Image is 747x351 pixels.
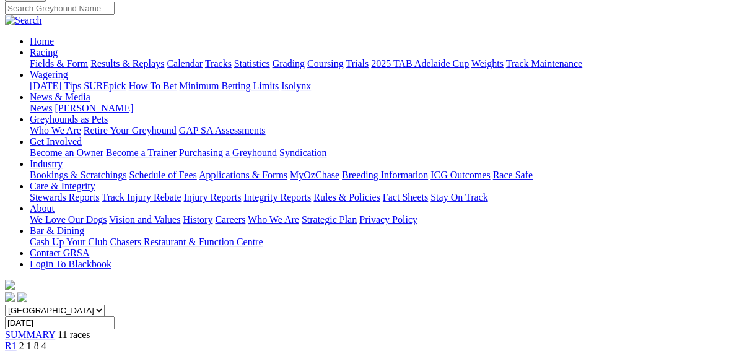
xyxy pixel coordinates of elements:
img: facebook.svg [5,292,15,302]
a: Trials [346,58,369,69]
a: Purchasing a Greyhound [179,147,277,158]
a: Bar & Dining [30,225,84,236]
a: [PERSON_NAME] [55,103,133,113]
a: 2025 TAB Adelaide Cup [371,58,469,69]
img: logo-grsa-white.png [5,280,15,290]
a: Injury Reports [183,192,241,202]
a: Chasers Restaurant & Function Centre [110,236,263,247]
a: Fields & Form [30,58,88,69]
a: Breeding Information [342,170,428,180]
a: SUMMARY [5,329,55,340]
a: Get Involved [30,136,82,147]
a: About [30,203,55,214]
a: ICG Outcomes [430,170,490,180]
a: Grading [273,58,305,69]
span: 2 1 8 4 [19,340,46,351]
span: 11 races [58,329,90,340]
div: About [30,214,742,225]
a: Fact Sheets [383,192,428,202]
div: Greyhounds as Pets [30,125,742,136]
a: Schedule of Fees [129,170,196,180]
a: Careers [215,214,245,225]
a: Track Maintenance [506,58,582,69]
a: Coursing [307,58,344,69]
a: Industry [30,158,63,169]
a: Results & Replays [90,58,164,69]
a: Bookings & Scratchings [30,170,126,180]
a: Minimum Betting Limits [179,80,279,91]
a: Who We Are [30,125,81,136]
a: Integrity Reports [243,192,311,202]
a: Cash Up Your Club [30,236,107,247]
a: Retire Your Greyhound [84,125,177,136]
a: Statistics [234,58,270,69]
div: Wagering [30,80,742,92]
div: Racing [30,58,742,69]
a: Track Injury Rebate [102,192,181,202]
a: Who We Are [248,214,299,225]
a: R1 [5,340,17,351]
div: Industry [30,170,742,181]
a: MyOzChase [290,170,339,180]
a: Tracks [205,58,232,69]
div: Bar & Dining [30,236,742,248]
a: Applications & Forms [199,170,287,180]
a: News [30,103,52,113]
a: Login To Blackbook [30,259,111,269]
input: Select date [5,316,115,329]
a: Home [30,36,54,46]
a: Greyhounds as Pets [30,114,108,124]
a: History [183,214,212,225]
a: SUREpick [84,80,126,91]
a: Care & Integrity [30,181,95,191]
a: Become an Owner [30,147,103,158]
div: Get Involved [30,147,742,158]
div: News & Media [30,103,742,114]
a: Strategic Plan [302,214,357,225]
a: News & Media [30,92,90,102]
img: Search [5,15,42,26]
a: Race Safe [492,170,532,180]
a: Rules & Policies [313,192,380,202]
a: Wagering [30,69,68,80]
a: We Love Our Dogs [30,214,107,225]
a: Calendar [167,58,203,69]
div: Care & Integrity [30,192,742,203]
a: Become a Trainer [106,147,177,158]
a: How To Bet [129,80,177,91]
a: Syndication [279,147,326,158]
input: Search [5,2,115,15]
a: Racing [30,47,58,58]
a: [DATE] Tips [30,80,81,91]
a: GAP SA Assessments [179,125,266,136]
a: Stay On Track [430,192,487,202]
a: Privacy Policy [359,214,417,225]
a: Isolynx [281,80,311,91]
a: Stewards Reports [30,192,99,202]
a: Contact GRSA [30,248,89,258]
a: Vision and Values [109,214,180,225]
a: Weights [471,58,504,69]
img: twitter.svg [17,292,27,302]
